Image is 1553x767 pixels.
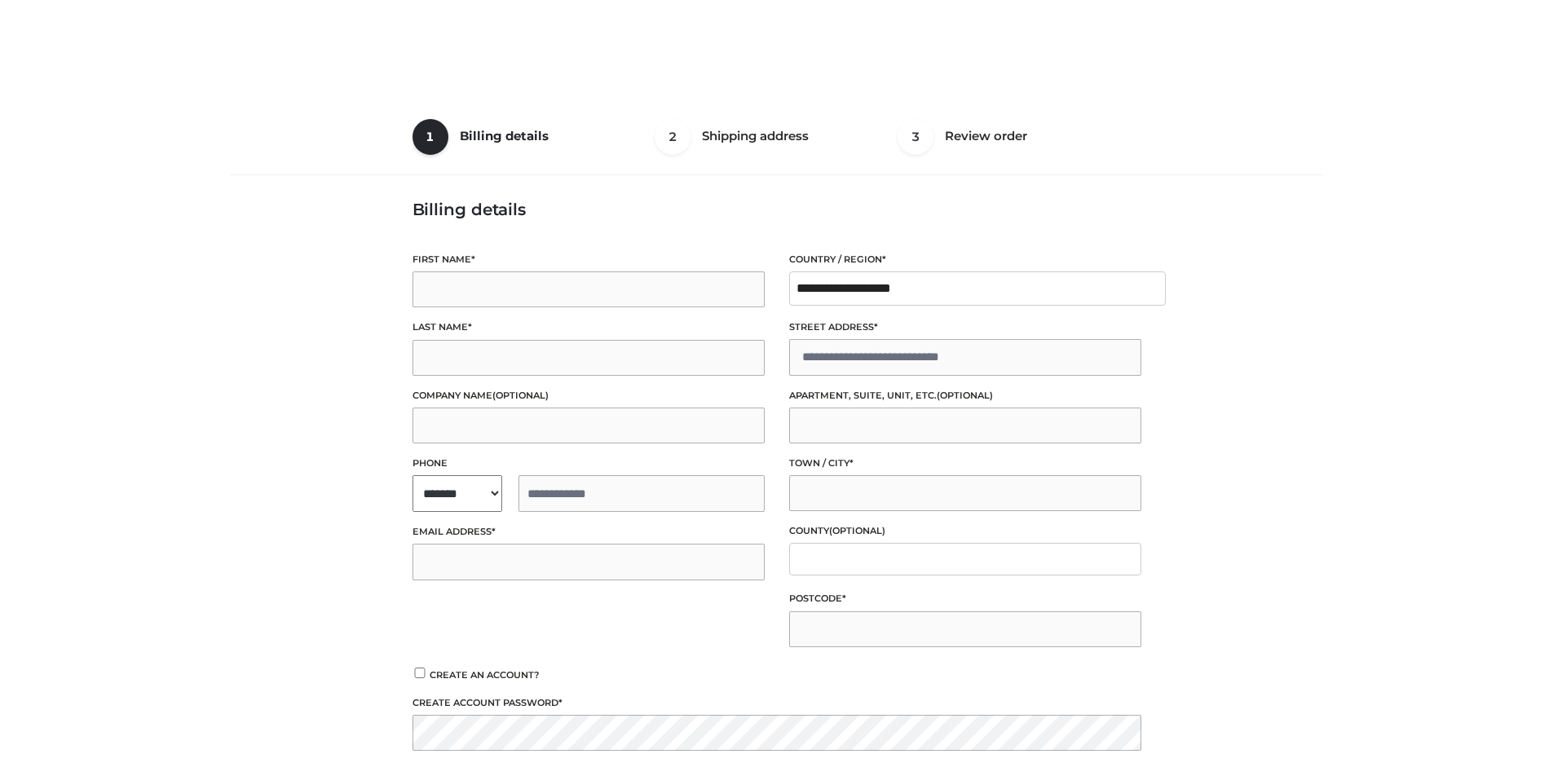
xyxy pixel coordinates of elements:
span: Billing details [460,128,549,143]
label: Town / City [789,456,1141,471]
span: Create an account? [430,669,540,681]
label: Last name [413,320,765,335]
label: Create account password [413,695,1141,711]
span: 2 [655,119,690,155]
label: Apartment, suite, unit, etc. [789,388,1141,403]
label: Company name [413,388,765,403]
h3: Billing details [413,200,1141,219]
span: 1 [413,119,448,155]
span: (optional) [492,390,549,401]
label: County [789,523,1141,539]
label: Phone [413,456,765,471]
label: Street address [789,320,1141,335]
span: (optional) [829,525,885,536]
label: Postcode [789,591,1141,606]
span: 3 [898,119,933,155]
input: Create an account? [413,668,427,678]
span: (optional) [937,390,993,401]
span: Review order [945,128,1027,143]
span: Shipping address [702,128,809,143]
label: First name [413,252,765,267]
label: Country / Region [789,252,1141,267]
label: Email address [413,524,765,540]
